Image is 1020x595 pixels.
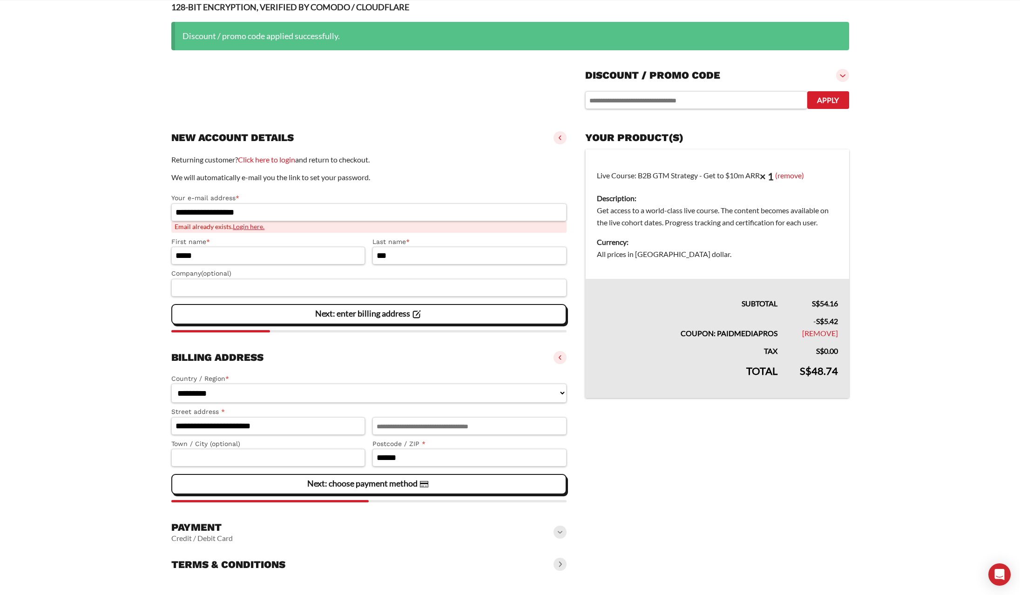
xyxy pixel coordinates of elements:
[171,534,233,543] vaadin-horizontal-layout: Credit / Debit Card
[210,440,240,447] span: (optional)
[171,131,294,144] h3: New account details
[816,346,838,355] bdi: 0.00
[171,221,567,233] span: Email already exists.
[171,193,567,203] label: Your e-mail address
[816,346,824,355] span: S$
[800,365,811,377] span: S$
[800,365,838,377] bdi: 48.74
[586,310,789,339] th: Coupon: paidmediapros
[597,192,838,204] dt: Description:
[171,304,567,325] vaadin-button: Next: enter billing address
[171,171,567,183] p: We will automatically e-mail you the link to set your password.
[586,279,789,310] th: Subtotal
[988,563,1011,586] div: Open Intercom Messenger
[585,69,720,82] h3: Discount / promo code
[812,299,820,308] span: S$
[775,171,804,180] a: (remove)
[760,170,774,183] strong: × 1
[171,237,365,247] label: First name
[171,351,263,364] h3: Billing address
[171,406,365,417] label: Street address
[372,237,567,247] label: Last name
[171,373,567,384] label: Country / Region
[597,236,838,248] dt: Currency:
[597,248,838,260] dd: All prices in [GEOGRAPHIC_DATA] dollar.
[789,310,849,339] td: -
[171,558,285,571] h3: Terms & conditions
[816,317,824,325] span: S$
[812,299,838,308] bdi: 54.16
[597,204,838,229] dd: Get access to a world-class live course. The content becomes available on the live cohort dates. ...
[171,268,567,279] label: Company
[238,155,295,164] a: Click here to login
[171,474,567,494] vaadin-button: Next: choose payment method
[807,91,849,109] button: Apply
[816,317,838,325] span: 5.42
[586,357,789,398] th: Total
[171,521,233,534] h3: Payment
[372,439,567,449] label: Postcode / ZIP
[201,270,231,277] span: (optional)
[233,223,264,230] a: Login here.
[171,22,849,50] div: Discount / promo code applied successfully.
[171,2,409,12] strong: 128-BIT ENCRYPTION, VERIFIED BY COMODO / CLOUDFLARE
[171,439,365,449] label: Town / City
[802,329,838,338] a: Remove paidmediapros coupon
[586,149,849,279] td: Live Course: B2B GTM Strategy - Get to $10m ARR
[171,154,567,166] p: Returning customer? and return to checkout.
[586,339,789,357] th: Tax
